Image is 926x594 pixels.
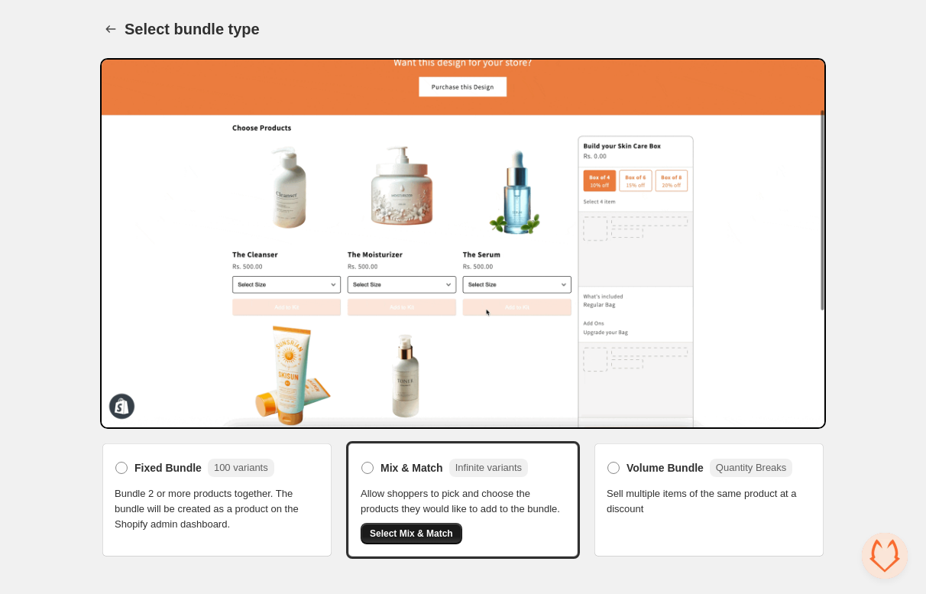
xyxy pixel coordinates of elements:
h1: Select bundle type [125,20,260,38]
span: Bundle 2 or more products together. The bundle will be created as a product on the Shopify admin ... [115,486,319,532]
img: Bundle Preview [100,58,826,429]
span: Volume Bundle [627,460,704,476]
span: Fixed Bundle [134,460,202,476]
span: Mix & Match [380,460,443,476]
span: Select Mix & Match [370,527,453,540]
button: Select Mix & Match [361,523,462,544]
a: Open chat [862,533,908,579]
span: Sell multiple items of the same product at a discount [607,486,811,517]
button: Back [100,18,121,40]
span: Quantity Breaks [716,462,787,473]
span: 100 variants [214,462,268,473]
span: Infinite variants [455,462,522,473]
span: Allow shoppers to pick and choose the products they would like to add to the bundle. [361,486,565,517]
